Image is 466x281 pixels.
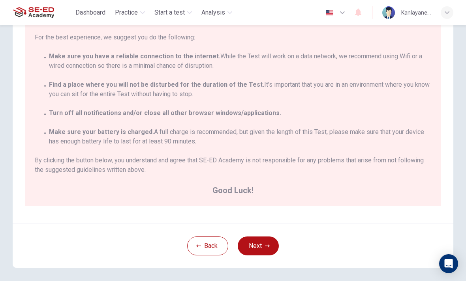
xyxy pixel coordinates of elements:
[35,33,431,42] span: For the best experience, we suggest you do the following:
[49,128,154,136] strong: Make sure your battery is charged.
[72,6,109,20] button: Dashboard
[187,236,228,255] button: Back
[49,52,431,71] span: While the Test will work on a data network, we recommend using Wifi or a wired connection so ther...
[49,81,264,88] strong: Find a place where you will not be disturbed for the duration of the Test.
[35,184,431,197] span: Good Luck!
[13,5,72,20] a: SE-ED Academy logo
[201,8,225,17] span: Analysis
[13,5,54,20] img: SE-ED Academy logo
[49,52,220,60] strong: Make sure you have a reliable connection to the internet.
[75,8,105,17] span: Dashboard
[198,6,235,20] button: Analysis
[49,109,281,117] strong: Turn off all notifications and/or close all other browser windows/applications.
[154,8,185,17] span: Start a test
[238,236,279,255] button: Next
[439,254,458,273] div: Open Intercom Messenger
[115,8,138,17] span: Practice
[49,80,431,99] span: It’s important that you are in an environment where you know you can sit for the entire Test with...
[151,6,195,20] button: Start a test
[382,6,395,19] img: Profile picture
[49,127,431,146] span: A full charge is recommended, but given the length of this Test, please make sure that your devic...
[112,6,148,20] button: Practice
[401,8,431,17] div: Kanlayanee Chaladthaisong
[35,156,431,175] span: By clicking the button below, you understand and agree that SE-ED Academy is not responsible for ...
[325,10,334,16] img: en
